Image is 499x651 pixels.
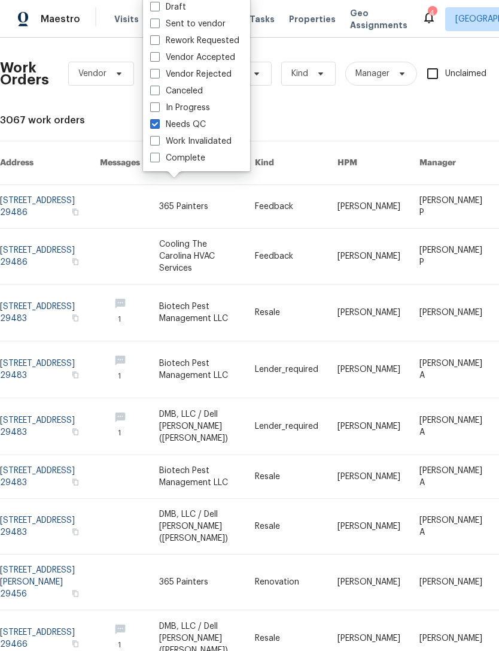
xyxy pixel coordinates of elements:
td: [PERSON_NAME] [328,341,410,398]
span: Properties [289,13,336,25]
span: Maestro [41,13,80,25]
td: 365 Painters [150,185,245,229]
td: [PERSON_NAME] [328,229,410,284]
button: Copy Address [70,313,81,323]
td: [PERSON_NAME] [328,398,410,455]
td: Feedback [245,185,328,229]
button: Copy Address [70,588,81,599]
th: Messages [90,141,150,185]
label: Work Invalidated [150,135,232,147]
td: DMB, LLC / Dell [PERSON_NAME] ([PERSON_NAME]) [150,398,245,455]
span: Vendor [78,68,107,80]
th: Kind [245,141,328,185]
label: Needs QC [150,119,206,131]
div: 4 [428,7,436,19]
td: [PERSON_NAME] [328,555,410,610]
td: [PERSON_NAME] A [410,341,492,398]
label: In Progress [150,102,210,114]
td: [PERSON_NAME] A [410,499,492,555]
td: [PERSON_NAME] P [410,185,492,229]
td: Biotech Pest Management LLC [150,284,245,341]
td: [PERSON_NAME] [328,499,410,555]
label: Vendor Rejected [150,68,232,80]
span: Unclaimed [445,68,486,80]
td: [PERSON_NAME] P [410,229,492,284]
td: [PERSON_NAME] A [410,398,492,455]
td: Renovation [245,555,328,610]
td: Biotech Pest Management LLC [150,455,245,499]
label: Sent to vendor [150,18,226,30]
label: Draft [150,1,186,13]
span: Manager [355,68,390,80]
td: 365 Painters [150,555,245,610]
label: Canceled [150,85,203,97]
th: HPM [328,141,410,185]
button: Copy Address [70,477,81,488]
td: [PERSON_NAME] [328,185,410,229]
button: Copy Address [70,526,81,537]
label: Rework Requested [150,35,239,47]
td: Cooling The Carolina HVAC Services [150,229,245,284]
th: Manager [410,141,492,185]
span: Tasks [250,15,275,23]
td: [PERSON_NAME] [410,284,492,341]
button: Copy Address [70,256,81,267]
span: Kind [291,68,308,80]
button: Copy Address [70,370,81,380]
button: Copy Address [70,638,81,649]
td: [PERSON_NAME] A [410,455,492,499]
td: [PERSON_NAME] [328,455,410,499]
td: [PERSON_NAME] [328,284,410,341]
td: Resale [245,455,328,499]
label: Complete [150,152,205,164]
button: Copy Address [70,207,81,217]
td: Lender_required [245,341,328,398]
td: DMB, LLC / Dell [PERSON_NAME] ([PERSON_NAME]) [150,499,245,555]
td: Biotech Pest Management LLC [150,341,245,398]
td: Resale [245,499,328,555]
label: Vendor Accepted [150,52,235,63]
td: Resale [245,284,328,341]
span: Geo Assignments [350,7,407,31]
button: Copy Address [70,426,81,437]
td: [PERSON_NAME] [410,555,492,610]
td: Feedback [245,229,328,284]
td: Lender_required [245,398,328,455]
span: Visits [114,13,139,25]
